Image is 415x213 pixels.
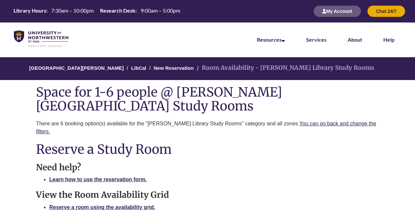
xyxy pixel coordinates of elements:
[49,177,147,182] a: Learn how to use the reservation form.
[36,85,379,113] h1: Space for 1-6 people @ [PERSON_NAME][GEOGRAPHIC_DATA] Study Rooms
[154,65,194,71] a: New Reservation
[11,7,183,15] table: Hours Today
[14,30,68,48] img: UNWSP Library Logo
[383,36,395,43] a: Help
[11,7,183,16] a: Hours Today
[29,65,124,71] a: [GEOGRAPHIC_DATA][PERSON_NAME]
[97,7,138,14] th: Research Desk:
[195,63,374,73] li: Room Availability - [PERSON_NAME] Library Study Rooms
[141,7,180,14] span: 9:00am – 5:00pm
[367,8,405,14] a: Chat 24/7
[49,204,155,210] a: Reserve a room using the availability grid.
[314,6,361,17] button: My Account
[306,36,327,43] a: Services
[367,6,405,17] button: Chat 24/7
[11,7,49,14] th: Library Hours:
[257,36,285,43] a: Resources
[36,121,376,134] a: You can go back and change the filters.
[314,8,361,14] a: My Account
[36,162,81,173] strong: Need help?
[36,142,379,156] h1: Reserve a Study Room
[348,36,362,43] a: About
[36,190,169,200] strong: View the Room Availability Grid
[36,57,379,80] nav: Breadcrumb
[36,120,379,136] p: There are 6 booking option(s) available for the "[PERSON_NAME] Library Study Rooms" category and ...
[51,7,94,14] span: 7:30am – 10:00pm
[131,65,146,71] a: LibCal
